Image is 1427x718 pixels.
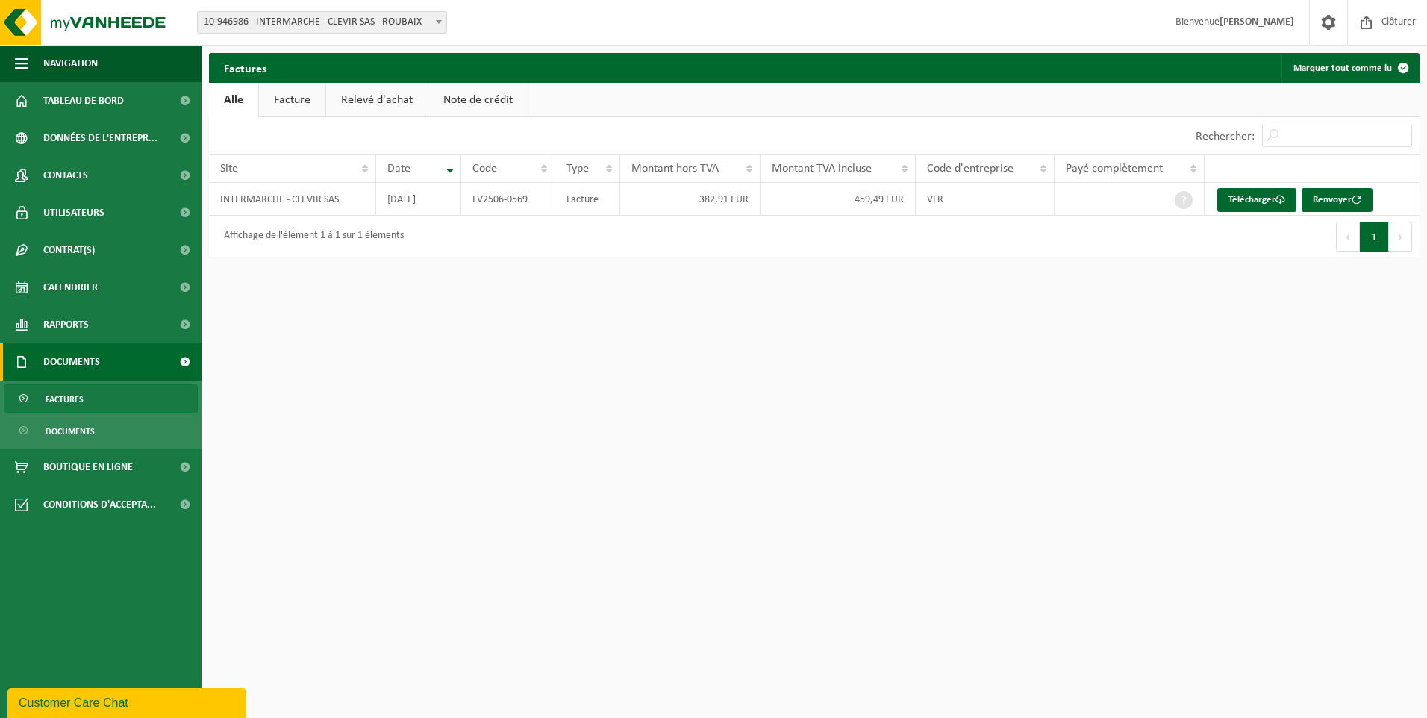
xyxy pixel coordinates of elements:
label: Rechercher: [1196,131,1255,143]
span: Documents [43,343,100,381]
td: Facture [555,183,620,216]
span: Type [566,163,589,175]
span: 10-946986 - INTERMARCHE - CLEVIR SAS - ROUBAIX [198,12,446,33]
span: 10-946986 - INTERMARCHE - CLEVIR SAS - ROUBAIX [197,11,447,34]
span: Tableau de bord [43,82,124,119]
a: Télécharger [1217,188,1296,212]
span: Montant TVA incluse [772,163,872,175]
td: INTERMARCHE - CLEVIR SAS [209,183,376,216]
strong: [PERSON_NAME] [1220,16,1294,28]
button: Renvoyer [1302,188,1373,212]
a: Documents [4,416,198,445]
span: Contacts [43,157,88,194]
button: Marquer tout comme lu [1281,53,1418,83]
span: Documents [46,417,95,446]
span: Données de l'entrepr... [43,119,157,157]
span: Navigation [43,45,98,82]
h2: Factures [209,53,281,82]
span: Code [472,163,497,175]
span: Utilisateurs [43,194,104,231]
button: Previous [1336,222,1360,252]
td: 459,49 EUR [761,183,916,216]
a: Facture [259,83,325,117]
td: FV2506-0569 [461,183,555,216]
span: Site [220,163,238,175]
span: Conditions d'accepta... [43,486,156,523]
span: Montant hors TVA [631,163,719,175]
iframe: chat widget [7,685,249,718]
span: Factures [46,385,84,413]
td: 382,91 EUR [620,183,761,216]
div: Affichage de l'élément 1 à 1 sur 1 éléments [216,223,404,250]
button: 1 [1360,222,1389,252]
span: Code d'entreprise [927,163,1014,175]
span: Rapports [43,306,89,343]
span: Date [387,163,410,175]
span: Calendrier [43,269,98,306]
span: Payé complètement [1066,163,1163,175]
a: Note de crédit [428,83,528,117]
a: Alle [209,83,258,117]
td: [DATE] [376,183,461,216]
button: Next [1389,222,1412,252]
a: Relevé d'achat [326,83,428,117]
td: VFR [916,183,1055,216]
span: Contrat(s) [43,231,95,269]
span: Boutique en ligne [43,449,133,486]
a: Factures [4,384,198,413]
